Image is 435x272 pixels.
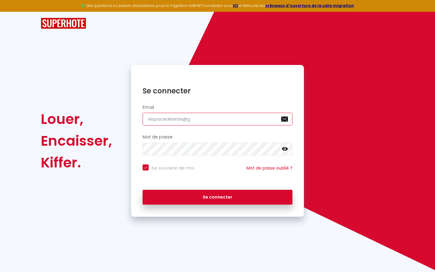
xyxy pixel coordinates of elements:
[233,3,238,8] a: ICI
[143,134,292,140] h2: Mot de passe
[143,86,292,96] h1: Se connecter
[5,2,23,21] button: Ouvrir le widget de chat LiveChat
[143,190,292,205] button: Se connecter
[41,18,86,29] img: SuperHote logo
[246,165,292,171] a: Mot de passe oublié ?
[143,113,292,125] input: Ton Email
[265,3,354,8] a: créneaux d'ouverture de la salle migration
[41,152,112,173] div: Kiffer.
[41,108,112,130] div: Louer,
[143,105,292,110] h2: Email
[41,130,112,152] div: Encaisser,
